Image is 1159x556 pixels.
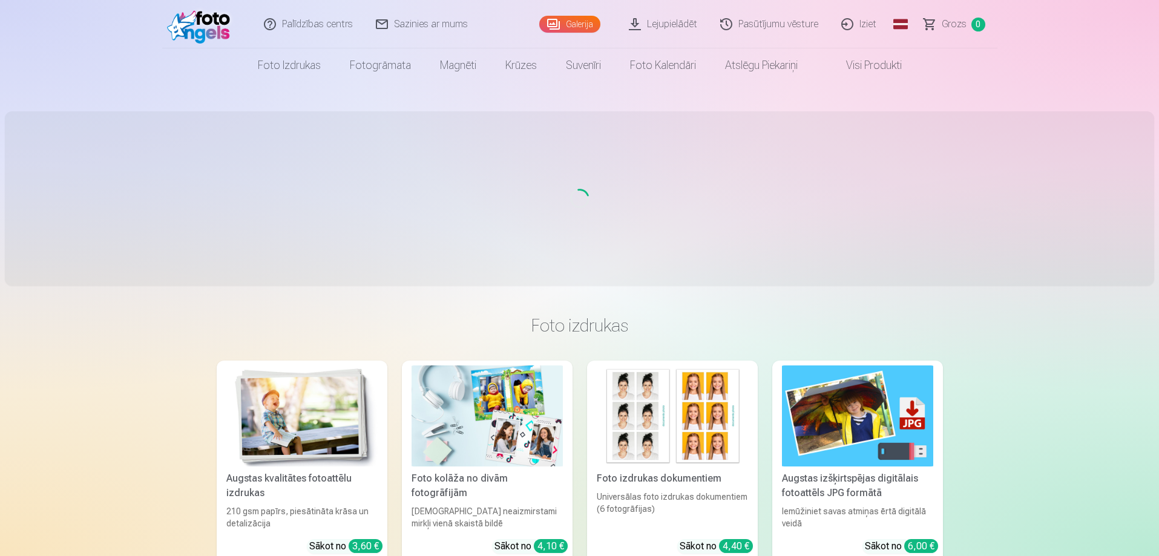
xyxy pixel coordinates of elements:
[243,48,335,82] a: Foto izdrukas
[407,471,568,500] div: Foto kolāža no divām fotogrāfijām
[335,48,425,82] a: Fotogrāmata
[222,505,383,529] div: 210 gsm papīrs, piesātināta krāsa un detalizācija
[226,315,933,336] h3: Foto izdrukas
[412,365,563,466] img: Foto kolāža no divām fotogrāfijām
[904,539,938,553] div: 6,00 €
[782,365,933,466] img: Augstas izšķirtspējas digitālais fotoattēls JPG formātā
[222,471,383,500] div: Augstas kvalitātes fotoattēlu izdrukas
[226,365,378,466] img: Augstas kvalitātes fotoattēlu izdrukas
[942,17,967,31] span: Grozs
[167,5,237,44] img: /fa1
[491,48,551,82] a: Krūzes
[812,48,916,82] a: Visi produkti
[711,48,812,82] a: Atslēgu piekariņi
[309,539,383,554] div: Sākot no
[865,539,938,554] div: Sākot no
[680,539,753,554] div: Sākot no
[349,539,383,553] div: 3,60 €
[719,539,753,553] div: 4,40 €
[539,16,600,33] a: Galerija
[407,505,568,529] div: [DEMOGRAPHIC_DATA] neaizmirstami mirkļi vienā skaistā bildē
[616,48,711,82] a: Foto kalendāri
[777,471,938,500] div: Augstas izšķirtspējas digitālais fotoattēls JPG formātā
[425,48,491,82] a: Magnēti
[971,18,985,31] span: 0
[592,491,753,529] div: Universālas foto izdrukas dokumentiem (6 fotogrāfijas)
[534,539,568,553] div: 4,10 €
[592,471,753,486] div: Foto izdrukas dokumentiem
[777,505,938,529] div: Iemūžiniet savas atmiņas ērtā digitālā veidā
[551,48,616,82] a: Suvenīri
[494,539,568,554] div: Sākot no
[597,365,748,466] img: Foto izdrukas dokumentiem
